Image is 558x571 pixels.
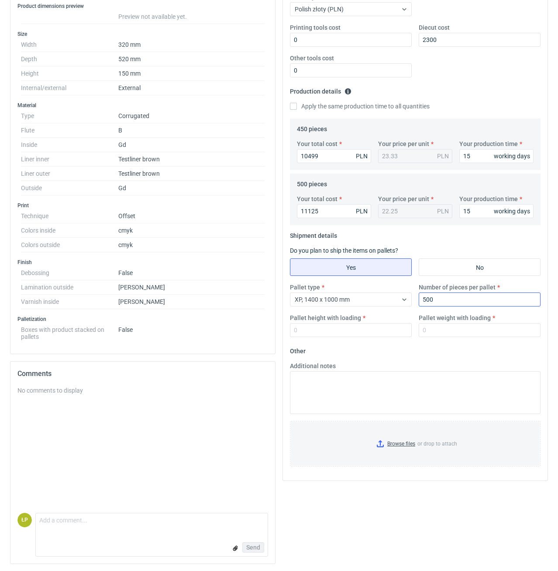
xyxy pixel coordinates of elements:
span: Send [246,544,260,550]
dd: Corrugated [118,109,265,123]
label: Do you plan to ship the items on pallets? [290,247,398,254]
dt: Technique [21,209,118,223]
label: Pallet type [290,283,320,292]
dd: B [118,123,265,138]
label: Your production time [459,139,518,148]
label: Number of pieces per pallet [419,283,496,292]
div: Łukasz Postawa [17,513,32,527]
label: Your total cost [297,195,338,203]
label: Your price per unit [378,195,429,203]
div: working days [494,207,530,216]
dd: 520 mm [118,52,265,66]
label: Additional notes [290,362,336,370]
dd: External [118,81,265,95]
h3: Material [17,102,268,109]
dd: 150 mm [118,66,265,81]
dt: Varnish inside [21,295,118,309]
div: No comments to display [17,386,268,395]
div: PLN [356,152,368,160]
span: Polish złoty (PLN) [295,6,344,13]
dd: 320 mm [118,38,265,52]
figcaption: ŁP [17,513,32,527]
legend: Shipment details [290,229,337,239]
label: Pallet height with loading [290,313,361,322]
dt: Colors outside [21,238,118,252]
label: Diecut cost [419,23,450,32]
input: 0 [290,33,412,47]
div: PLN [437,152,449,160]
label: Apply the same production time to all quantities [290,102,430,111]
dd: Gd [118,181,265,195]
legend: Other [290,344,306,355]
dt: Debossing [21,266,118,280]
input: 0 [419,33,541,47]
dd: [PERSON_NAME] [118,295,265,309]
dd: Testliner brown [118,152,265,167]
label: Pallet weight with loading [419,313,491,322]
button: Send [242,542,264,553]
div: PLN [356,207,368,216]
dd: False [118,323,265,340]
dd: Offset [118,209,265,223]
div: PLN [437,207,449,216]
dt: Internal/external [21,81,118,95]
dt: Liner outer [21,167,118,181]
div: working days [494,152,530,160]
input: 0 [290,323,412,337]
input: 0 [459,149,534,163]
input: 0 [459,204,534,218]
dt: Inside [21,138,118,152]
input: 0 [419,292,541,306]
dd: cmyk [118,223,265,238]
h3: Palletization [17,316,268,323]
label: Printing tools cost [290,23,341,32]
h3: Product dimensions preview [17,3,268,10]
dd: cmyk [118,238,265,252]
span: Preview not available yet. [118,13,187,20]
label: Other tools cost [290,54,334,63]
dt: Width [21,38,118,52]
dd: Testliner brown [118,167,265,181]
dt: Flute [21,123,118,138]
input: 0 [297,204,371,218]
label: No [419,258,541,276]
label: or drop to attach [290,421,540,466]
dt: Depth [21,52,118,66]
h3: Finish [17,259,268,266]
dt: Height [21,66,118,81]
input: 0 [290,63,412,77]
legend: 450 pieces [297,122,327,132]
dt: Liner inner [21,152,118,167]
label: Your price per unit [378,139,429,148]
dt: Colors inside [21,223,118,238]
h3: Print [17,202,268,209]
input: 0 [419,323,541,337]
dt: Outside [21,181,118,195]
legend: 500 pieces [297,177,327,188]
input: 0 [297,149,371,163]
legend: Production details [290,84,351,95]
label: Your production time [459,195,518,203]
dd: False [118,266,265,280]
dt: Lamination outside [21,280,118,295]
span: XP, 1400 x 1000 mm [295,296,350,303]
dt: Boxes with product stacked on pallets [21,323,118,340]
label: Yes [290,258,412,276]
h2: Comments [17,369,268,379]
dd: [PERSON_NAME] [118,280,265,295]
label: Your total cost [297,139,338,148]
dd: Gd [118,138,265,152]
dt: Type [21,109,118,123]
h3: Size [17,31,268,38]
